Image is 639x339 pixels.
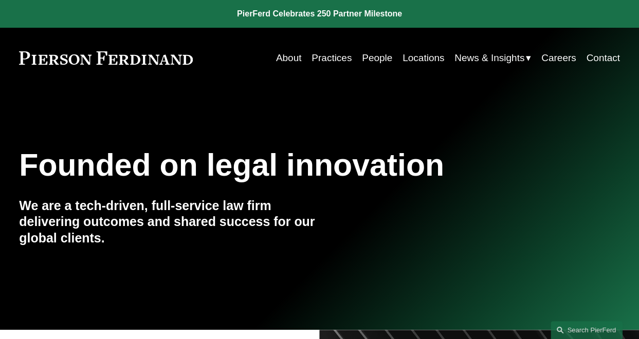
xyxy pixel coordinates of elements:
[362,48,392,68] a: People
[312,48,352,68] a: Practices
[403,48,444,68] a: Locations
[551,321,623,339] a: Search this site
[276,48,302,68] a: About
[19,198,319,247] h4: We are a tech-driven, full-service law firm delivering outcomes and shared success for our global...
[586,48,619,68] a: Contact
[19,147,520,183] h1: Founded on legal innovation
[454,49,524,67] span: News & Insights
[454,48,531,68] a: folder dropdown
[541,48,576,68] a: Careers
